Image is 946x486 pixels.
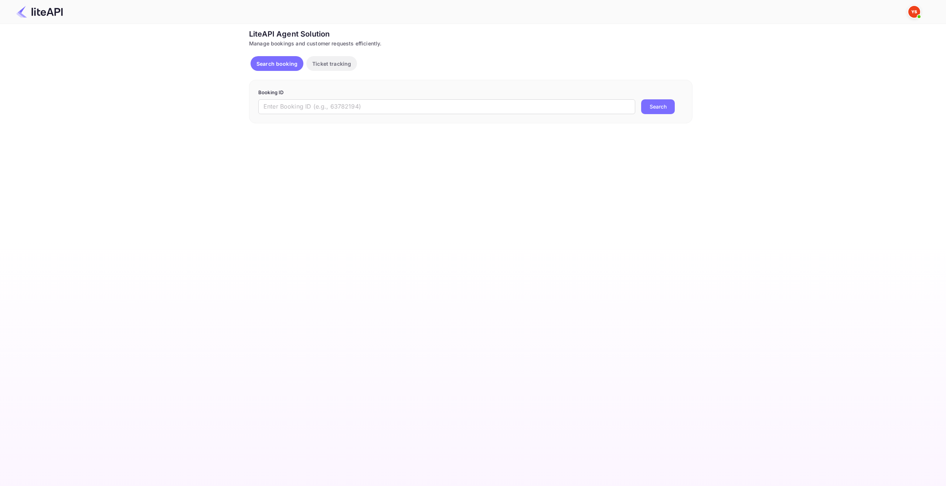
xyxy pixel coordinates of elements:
[908,6,920,18] img: Yandex Support
[258,99,635,114] input: Enter Booking ID (e.g., 63782194)
[256,60,297,68] p: Search booking
[258,89,683,96] p: Booking ID
[312,60,351,68] p: Ticket tracking
[16,6,63,18] img: LiteAPI Logo
[249,40,693,47] div: Manage bookings and customer requests efficiently.
[641,99,675,114] button: Search
[249,28,693,40] div: LiteAPI Agent Solution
